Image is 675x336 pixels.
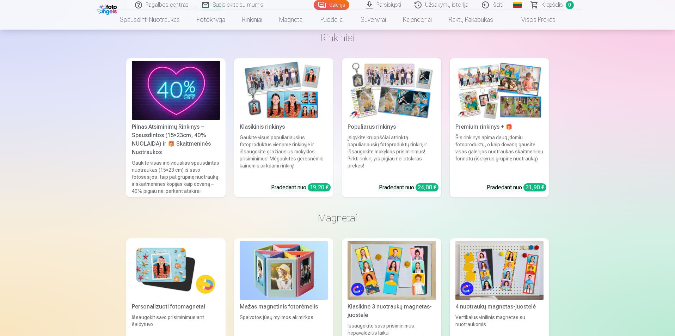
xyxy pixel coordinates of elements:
h3: Rinkiniai [132,31,544,44]
div: Populiarus rinkinys [345,123,438,131]
img: /fa2 [97,3,119,15]
img: Klasikinė 3 nuotraukų magnetas-juostelė [348,241,436,300]
a: Premium rinkinys + 🎁Premium rinkinys + 🎁Šis rinkinys apima daug įdomių fotoproduktų, o kaip dovan... [450,58,549,197]
div: Įsigykite kruopščiai atrinktą populiariausių fotoproduktų rinkinį ir išsaugokite mokyklos prisimi... [345,134,438,178]
span: 0 [566,1,574,9]
img: Klasikinis rinkinys [240,61,328,120]
div: Premium rinkinys + 🎁 [453,123,546,131]
div: Pradedant nuo [271,183,331,192]
img: Personalizuoti fotomagnetai [132,241,220,300]
a: Pilnas Atsiminimų Rinkinys – Spausdintos (15×23cm, 40% NUOLAIDA) ir 🎁 Skaitmeninės NuotraukosPiln... [126,58,226,197]
div: Šis rinkinys apima daug įdomių fotoproduktų, o kaip dovaną gausite visas galerijos nuotraukas ska... [453,134,546,178]
div: Gaukite visas individualias spausdintas nuotraukas (15×23 cm) iš savo fotosesijos, taip pat grupi... [129,159,223,195]
img: Pilnas Atsiminimų Rinkinys – Spausdintos (15×23cm, 40% NUOLAIDA) ir 🎁 Skaitmeninės Nuotraukos [132,61,220,120]
div: Gaukite visus populiariausius fotoproduktus viename rinkinyje ir išsaugokite gražiausius mokyklos... [237,134,331,178]
img: Premium rinkinys + 🎁 [455,61,544,120]
a: Raktų pakabukas [440,10,502,30]
img: 4 nuotraukų magnetas-juostelė [455,241,544,300]
a: Magnetai [271,10,312,30]
div: 31,90 € [523,183,546,191]
h3: Magnetai [132,212,544,224]
a: Kalendoriai [394,10,440,30]
a: Klasikinis rinkinysKlasikinis rinkinysGaukite visus populiariausius fotoproduktus viename rinkiny... [234,58,333,197]
a: Visos prekės [502,10,564,30]
a: Rinkiniai [234,10,271,30]
div: Mažas magnetinis fotorėmelis [237,303,331,311]
div: Pradedant nuo [379,183,438,192]
a: Spausdinti nuotraukas [111,10,188,30]
a: Populiarus rinkinysPopuliarus rinkinysĮsigykite kruopščiai atrinktą populiariausių fotoproduktų r... [342,58,441,197]
div: 4 nuotraukų magnetas-juostelė [453,303,546,311]
div: Pradedant nuo [487,183,546,192]
span: Krepšelis [541,1,563,9]
div: 19,20 € [308,183,331,191]
div: Pilnas Atsiminimų Rinkinys – Spausdintos (15×23cm, 40% NUOLAIDA) ir 🎁 Skaitmeninės Nuotraukos [129,123,223,157]
a: Fotoknyga [188,10,234,30]
a: Puodeliai [312,10,352,30]
div: Klasikinė 3 nuotraukų magnetas-juostelė [345,303,438,319]
img: Populiarus rinkinys [348,61,436,120]
img: Mažas magnetinis fotorėmelis [240,241,328,300]
div: Klasikinis rinkinys [237,123,331,131]
a: Suvenyrai [352,10,394,30]
div: Personalizuoti fotomagnetai [129,303,223,311]
div: 24,00 € [416,183,438,191]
